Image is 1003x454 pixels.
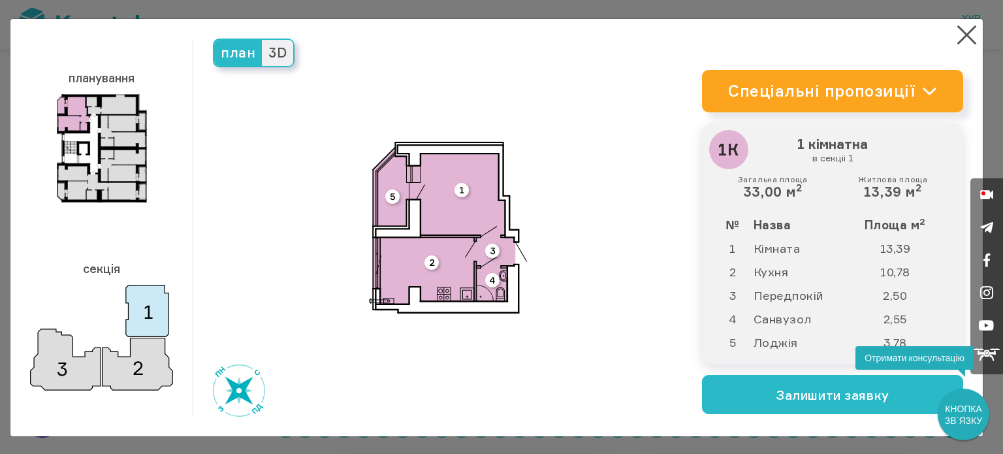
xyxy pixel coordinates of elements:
[702,70,963,112] a: Спеціальні пропозиції
[712,236,753,260] td: 1
[796,182,803,194] sup: 2
[753,284,850,307] td: Передпокій
[850,213,953,236] th: Площа м
[738,175,808,200] div: 33,00 м
[702,375,963,414] button: Залишити заявку
[712,284,753,307] td: 3
[262,40,293,66] span: 3D
[712,331,753,354] td: 5
[753,236,850,260] td: Кімната
[30,65,173,91] h3: планування
[915,182,922,194] sup: 2
[753,307,850,331] td: Санвузол
[850,284,953,307] td: 2,50
[214,40,262,66] span: план
[369,142,527,314] img: 1k.svg
[939,390,988,439] div: КНОПКА ЗВ`ЯЗКУ
[850,307,953,331] td: 2,55
[855,346,974,370] div: Отримати консультацію
[919,216,926,227] sup: 2
[753,331,850,354] td: Лоджія
[850,260,953,284] td: 10,78
[753,213,850,236] th: Назва
[858,175,927,200] div: 13,39 м
[954,22,979,48] button: Close
[858,175,927,184] small: Житлова площа
[712,133,953,167] h3: 1 кімнатна
[709,130,748,169] div: 1К
[716,152,949,164] small: в секціі 1
[850,331,953,354] td: 3,78
[712,213,753,236] th: №
[753,260,850,284] td: Кухня
[712,307,753,331] td: 4
[850,236,953,260] td: 13,39
[712,260,753,284] td: 2
[30,255,173,282] h3: секція
[738,175,808,184] small: Загальна площа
